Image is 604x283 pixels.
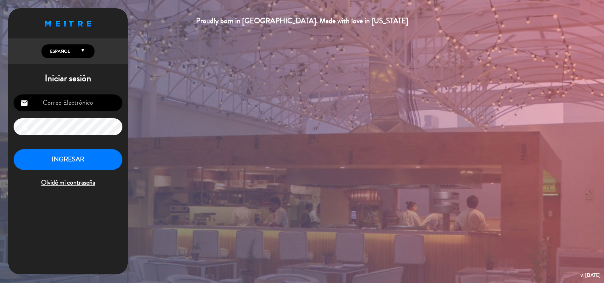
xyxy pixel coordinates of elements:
i: email [20,99,28,107]
span: Olvidé mi contraseña [14,177,122,188]
div: v. [DATE] [580,271,601,280]
span: Español [48,48,70,55]
i: lock [20,123,28,131]
h1: Iniciar sesión [8,73,128,84]
button: INGRESAR [14,149,122,170]
input: Correo Electrónico [14,94,122,111]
